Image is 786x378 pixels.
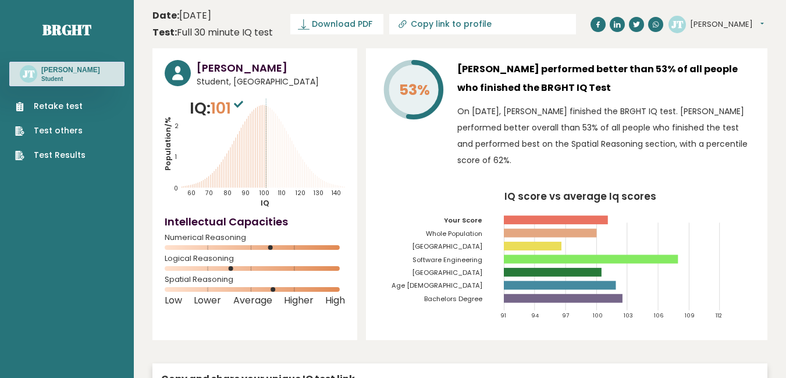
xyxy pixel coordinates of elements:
tspan: 110 [279,189,286,197]
h3: [PERSON_NAME] [197,60,345,76]
tspan: 90 [241,189,250,197]
text: JT [671,17,684,30]
tspan: 100 [260,189,270,197]
a: Download PDF [290,14,383,34]
tspan: 53% [399,80,430,100]
span: Logical Reasoning [165,256,345,261]
tspan: Whole Population [426,229,482,238]
span: High [325,298,345,303]
tspan: 91 [500,312,506,319]
span: Lower [194,298,221,303]
span: Download PDF [312,18,372,30]
span: Numerical Reasoning [165,235,345,240]
button: [PERSON_NAME] [690,19,764,30]
tspan: 70 [205,189,214,197]
a: Retake test [15,100,86,112]
tspan: 2 [175,122,179,130]
a: Test others [15,125,86,137]
tspan: 97 [562,312,569,319]
tspan: 80 [224,189,232,197]
tspan: 0 [174,185,178,193]
tspan: 112 [716,312,722,319]
tspan: 100 [593,312,603,319]
tspan: 1 [175,153,177,161]
tspan: 130 [314,189,323,197]
div: Full 30 minute IQ test [152,26,273,40]
h4: Intellectual Capacities [165,214,345,229]
text: JT [23,67,35,80]
a: Test Results [15,149,86,161]
tspan: Bachelors Degree [424,294,482,303]
span: Spatial Reasoning [165,277,345,282]
tspan: Software Engineering [412,255,482,264]
tspan: 103 [624,312,633,319]
tspan: 94 [531,312,539,319]
span: Student, [GEOGRAPHIC_DATA] [197,76,345,88]
tspan: 120 [296,189,306,197]
span: 101 [211,97,246,119]
tspan: 140 [332,189,342,197]
span: Average [233,298,272,303]
tspan: Your Score [444,216,482,225]
tspan: IQ [261,198,270,208]
tspan: Population/% [163,117,173,171]
time: [DATE] [152,9,211,23]
tspan: 60 [187,189,195,197]
p: Student [41,75,100,83]
tspan: Age [DEMOGRAPHIC_DATA] [392,281,482,290]
h3: [PERSON_NAME] [41,65,100,75]
h3: [PERSON_NAME] performed better than 53% of all people who finished the BRGHT IQ Test [457,60,755,97]
b: Date: [152,9,179,22]
tspan: [GEOGRAPHIC_DATA] [412,268,482,277]
tspan: 106 [655,312,664,319]
span: Low [165,298,182,303]
p: On [DATE], [PERSON_NAME] finished the BRGHT IQ test. [PERSON_NAME] performed better overall than ... [457,103,755,168]
tspan: IQ score vs average Iq scores [504,189,656,203]
p: IQ: [190,97,246,120]
tspan: [GEOGRAPHIC_DATA] [412,242,482,251]
span: Higher [284,298,314,303]
a: Brght [42,20,91,39]
b: Test: [152,26,177,39]
tspan: 109 [685,312,695,319]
